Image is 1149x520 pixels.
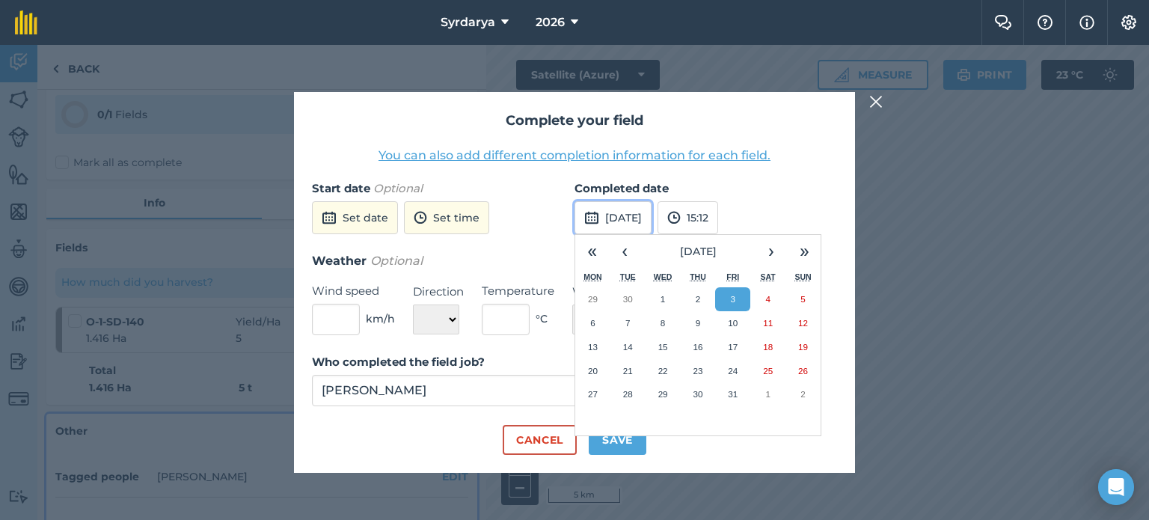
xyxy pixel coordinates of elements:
[661,318,665,328] abbr: October 8, 2025
[794,272,811,281] abbr: Sunday
[16,61,34,79] img: Camilla avatar
[623,342,633,352] abbr: October 14, 2025
[755,235,788,268] button: ›
[15,10,37,34] img: fieldmargin Logo
[150,382,224,442] button: Help
[693,342,702,352] abbr: October 16, 2025
[75,382,150,442] button: Messages
[17,163,47,193] img: Profile image for Daisy
[1079,13,1094,31] img: svg+xml;base64,PHN2ZyB4bWxucz0iaHR0cDovL3d3dy53My5vcmcvMjAwMC9zdmciIHdpZHRoPSIxNyIgaGVpZ2h0PSIxNy...
[715,382,750,406] button: October 31, 2025
[85,344,127,360] div: • [DATE]
[728,389,738,399] abbr: October 31, 2025
[646,359,681,383] button: October 22, 2025
[623,389,633,399] abbr: October 28, 2025
[17,274,47,304] img: Profile image for Daisy
[69,310,230,340] button: Send us a message
[575,287,610,311] button: September 29, 2025
[763,342,773,352] abbr: October 18, 2025
[623,294,633,304] abbr: September 30, 2025
[17,329,47,359] img: Profile image for Daisy
[690,272,706,281] abbr: Thursday
[572,283,646,301] label: Weather
[728,318,738,328] abbr: October 10, 2025
[17,108,47,138] img: Profile image for Daisy
[574,181,669,195] strong: Completed date
[658,389,668,399] abbr: October 29, 2025
[589,425,646,455] button: Save
[588,342,598,352] abbr: October 13, 2025
[588,294,598,304] abbr: September 29, 2025
[575,311,610,335] button: October 6, 2025
[608,235,641,268] button: ‹
[85,178,127,194] div: • [DATE]
[22,420,52,430] span: Home
[994,15,1012,30] img: Two speech bubbles overlapping with the left bubble in the forefront
[312,282,395,300] label: Wind speed
[312,201,398,234] button: Set date
[610,382,646,406] button: October 28, 2025
[681,335,716,359] button: October 16, 2025
[610,359,646,383] button: October 21, 2025
[263,6,289,33] div: Close
[728,342,738,352] abbr: October 17, 2025
[49,53,136,65] span: Still no response
[53,344,82,360] div: Daisy
[798,366,808,376] abbr: October 26, 2025
[681,382,716,406] button: October 30, 2025
[404,201,489,234] button: Set time
[413,283,464,301] label: Direction
[322,209,337,227] img: svg+xml;base64,PD94bWwgdmVyc2lvbj0iMS4wIiBlbmNvZGluZz0idXRmLTgiPz4KPCEtLSBHZW5lcmF0b3I6IEFkb2JlIE...
[575,382,610,406] button: October 27, 2025
[623,366,633,376] abbr: October 21, 2025
[588,366,598,376] abbr: October 20, 2025
[53,178,82,194] div: Daisy
[750,359,785,383] button: October 25, 2025
[85,123,127,138] div: • [DATE]
[53,275,639,287] span: Hi there 👋 If you have any questions about our pricing or which plan is right for you, I’m here t...
[654,272,672,281] abbr: Wednesday
[658,201,718,234] button: 15:12
[785,359,821,383] button: October 26, 2025
[590,318,595,328] abbr: October 6, 2025
[681,287,716,311] button: October 2, 2025
[765,389,770,399] abbr: November 1, 2025
[85,289,127,305] div: • [DATE]
[312,355,485,369] strong: Who completed the field job?
[763,366,773,376] abbr: October 25, 2025
[696,294,700,304] abbr: October 2, 2025
[610,287,646,311] button: September 30, 2025
[728,366,738,376] abbr: October 24, 2025
[224,382,299,442] button: News
[800,389,805,399] abbr: November 2, 2025
[625,318,630,328] abbr: October 7, 2025
[112,67,165,83] div: • 21m ago
[785,382,821,406] button: November 2, 2025
[681,359,716,383] button: October 23, 2025
[575,335,610,359] button: October 13, 2025
[583,272,602,281] abbr: Monday
[575,235,608,268] button: «
[379,147,770,165] button: You can also add different completion information for each field.
[53,123,82,138] div: Daisy
[610,311,646,335] button: October 7, 2025
[785,287,821,311] button: October 5, 2025
[646,287,681,311] button: October 1, 2025
[83,420,141,430] span: Messages
[646,335,681,359] button: October 15, 2025
[575,359,610,383] button: October 20, 2025
[588,389,598,399] abbr: October 27, 2025
[1036,15,1054,30] img: A question mark icon
[312,251,837,271] h3: Weather
[414,209,427,227] img: svg+xml;base64,PD94bWwgdmVyc2lvbj0iMS4wIiBlbmNvZGluZz0idXRmLTgiPz4KPCEtLSBHZW5lcmF0b3I6IEFkb2JlIE...
[641,235,755,268] button: [DATE]
[49,67,109,83] div: fieldmargin
[1120,15,1138,30] img: A cog icon
[175,420,199,430] span: Help
[646,311,681,335] button: October 8, 2025
[536,311,548,327] span: ° C
[610,335,646,359] button: October 14, 2025
[750,311,785,335] button: October 11, 2025
[715,335,750,359] button: October 17, 2025
[798,318,808,328] abbr: October 12, 2025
